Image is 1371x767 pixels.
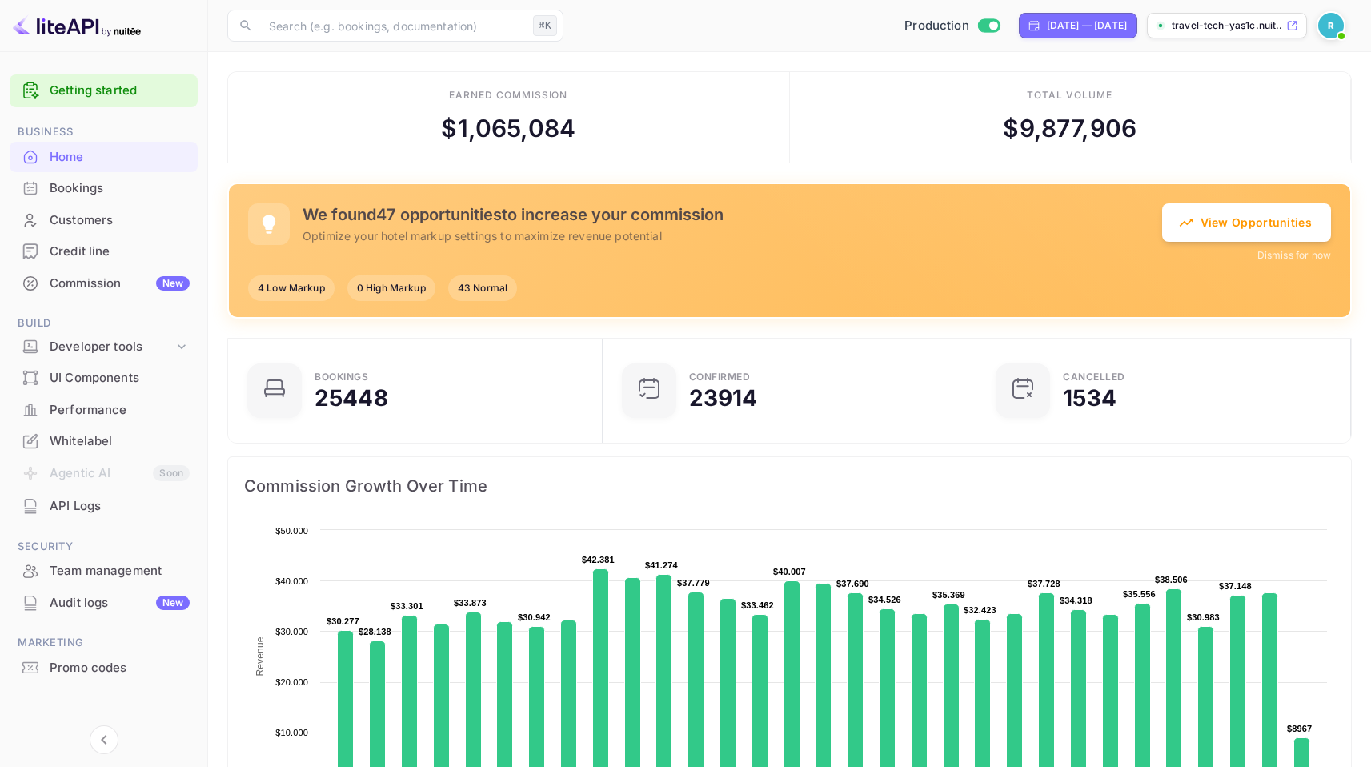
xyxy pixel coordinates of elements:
[10,538,198,556] span: Security
[10,653,198,682] a: Promo codes
[1318,13,1344,38] img: Revolut
[275,576,308,586] text: $40.000
[448,281,517,295] span: 43 Normal
[1063,387,1116,409] div: 1534
[10,142,198,173] div: Home
[50,659,190,677] div: Promo codes
[315,387,388,409] div: 25448
[50,401,190,420] div: Performance
[1162,203,1331,242] button: View Opportunities
[156,276,190,291] div: New
[1219,581,1252,591] text: $37.148
[315,372,368,382] div: Bookings
[1063,372,1125,382] div: CANCELLED
[10,395,198,426] div: Performance
[347,281,435,295] span: 0 High Markup
[50,497,190,516] div: API Logs
[1155,575,1188,584] text: $38.506
[677,578,710,588] text: $37.779
[533,15,557,36] div: ⌘K
[10,588,198,619] div: Audit logsNew
[10,395,198,424] a: Performance
[582,555,615,564] text: $42.381
[10,491,198,522] div: API Logs
[10,236,198,267] div: Credit line
[10,653,198,684] div: Promo codes
[50,432,190,451] div: Whitelabel
[1187,612,1220,622] text: $30.983
[248,281,335,295] span: 4 Low Markup
[50,243,190,261] div: Credit line
[13,13,141,38] img: LiteAPI logo
[50,179,190,198] div: Bookings
[303,227,1162,244] p: Optimize your hotel markup settings to maximize revenue potential
[1123,589,1156,599] text: $35.556
[244,473,1335,499] span: Commission Growth Over Time
[391,601,423,611] text: $33.301
[10,588,198,617] a: Audit logsNew
[50,275,190,293] div: Commission
[1172,18,1283,33] p: travel-tech-yas1c.nuit...
[964,605,996,615] text: $32.423
[441,110,575,147] div: $ 1,065,084
[1287,724,1312,733] text: $8967
[50,338,174,356] div: Developer tools
[449,88,567,102] div: Earned commission
[50,82,190,100] a: Getting started
[10,363,198,392] a: UI Components
[359,627,391,636] text: $28.138
[454,598,487,608] text: $33.873
[1047,18,1127,33] div: [DATE] — [DATE]
[1257,248,1331,263] button: Dismiss for now
[10,268,198,298] a: CommissionNew
[255,636,266,676] text: Revenue
[645,560,679,570] text: $41.274
[275,728,308,737] text: $10.000
[1027,88,1112,102] div: Total volume
[1060,596,1092,605] text: $34.318
[156,596,190,610] div: New
[275,627,308,636] text: $30.000
[327,616,359,626] text: $30.277
[10,205,198,236] div: Customers
[90,725,118,754] button: Collapse navigation
[10,315,198,332] span: Build
[1003,110,1136,147] div: $ 9,877,906
[773,567,806,576] text: $40.007
[10,634,198,652] span: Marketing
[10,236,198,266] a: Credit line
[275,526,308,536] text: $50.000
[10,333,198,361] div: Developer tools
[50,211,190,230] div: Customers
[10,363,198,394] div: UI Components
[836,579,869,588] text: $37.690
[868,595,901,604] text: $34.526
[10,74,198,107] div: Getting started
[1028,579,1060,588] text: $37.728
[10,142,198,171] a: Home
[898,17,1006,35] div: Switch to Sandbox mode
[259,10,527,42] input: Search (e.g. bookings, documentation)
[904,17,969,35] span: Production
[50,562,190,580] div: Team management
[10,268,198,299] div: CommissionNew
[10,556,198,587] div: Team management
[10,173,198,203] a: Bookings
[303,205,1162,224] h5: We found 47 opportunities to increase your commission
[689,387,758,409] div: 23914
[10,556,198,585] a: Team management
[50,369,190,388] div: UI Components
[10,491,198,520] a: API Logs
[10,123,198,141] span: Business
[10,426,198,456] a: Whitelabel
[518,612,551,622] text: $30.942
[689,372,751,382] div: Confirmed
[50,594,190,612] div: Audit logs
[10,173,198,204] div: Bookings
[932,590,965,600] text: $35.369
[10,205,198,235] a: Customers
[50,148,190,167] div: Home
[741,600,774,610] text: $33.462
[10,426,198,457] div: Whitelabel
[275,677,308,687] text: $20.000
